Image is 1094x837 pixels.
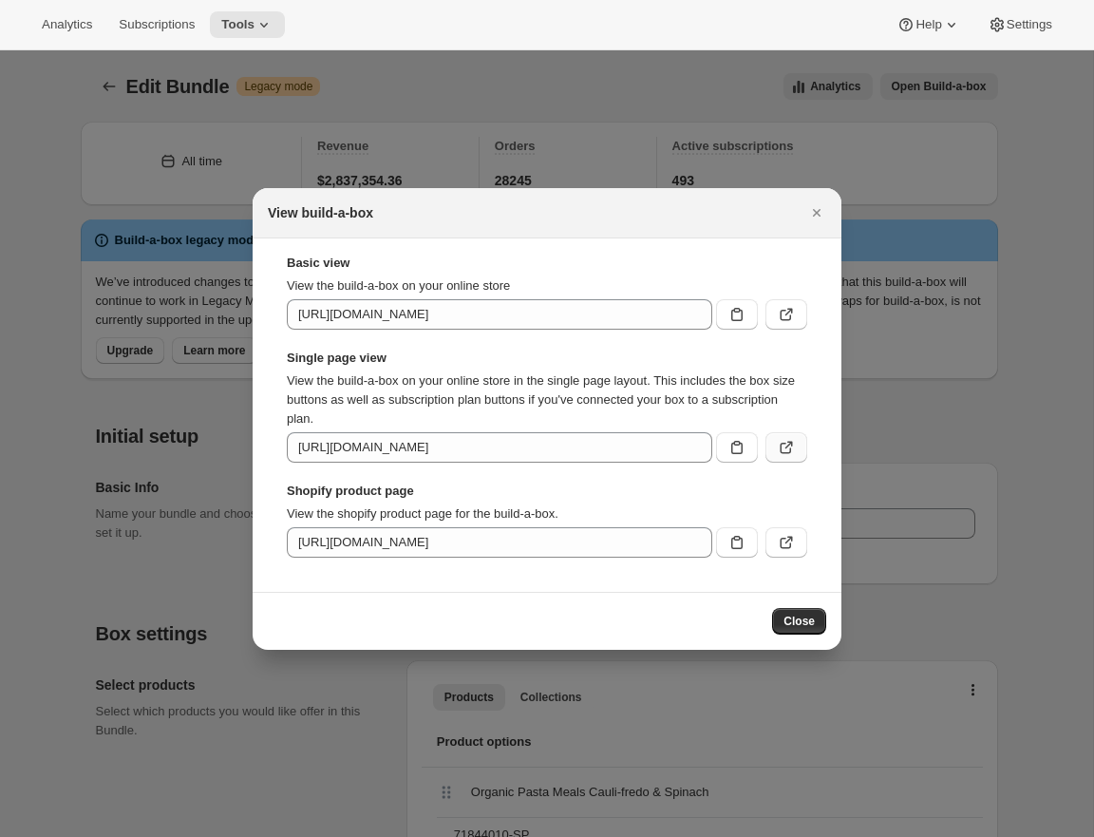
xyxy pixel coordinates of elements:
button: Close [772,608,826,635]
button: Tools [210,11,285,38]
strong: Single page view [287,349,807,368]
span: Settings [1007,17,1052,32]
button: Settings [976,11,1064,38]
strong: Basic view [287,254,807,273]
span: Analytics [42,17,92,32]
p: View the build-a-box on your online store [287,276,807,295]
p: View the build-a-box on your online store in the single page layout. This includes the box size b... [287,371,807,428]
span: Help [915,17,941,32]
span: Tools [221,17,255,32]
p: View the shopify product page for the build-a-box. [287,504,807,523]
span: Subscriptions [119,17,195,32]
strong: Shopify product page [287,482,807,501]
button: Subscriptions [107,11,206,38]
button: Analytics [30,11,104,38]
button: Help [885,11,971,38]
button: Close [803,200,830,226]
span: Close [783,614,815,629]
h2: View build-a-box [268,203,373,222]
